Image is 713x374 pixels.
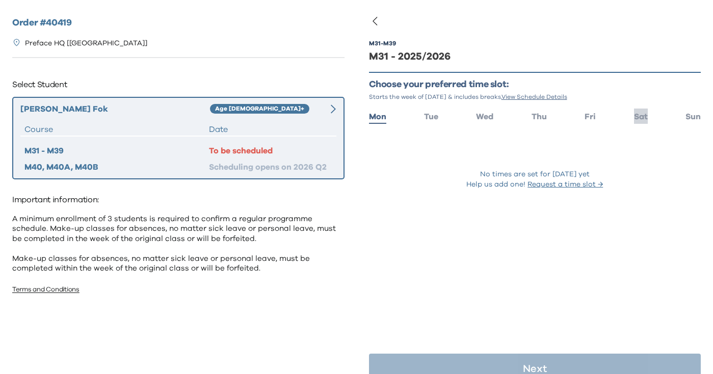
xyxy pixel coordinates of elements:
[24,123,209,136] div: Course
[480,169,590,179] p: No times are set for [DATE] yet
[523,364,547,374] p: Next
[25,38,147,49] p: Preface HQ [[GEOGRAPHIC_DATA]]
[12,214,345,274] p: A minimum enrollment of 3 students is required to confirm a regular programme schedule. Make-up c...
[369,79,701,91] p: Choose your preferred time slot:
[12,192,345,208] p: Important information:
[532,113,547,121] span: Thu
[466,179,603,190] p: Help us add one!
[476,113,493,121] span: Wed
[527,179,603,190] button: Request a time slot →
[12,286,80,293] a: Terms and Conditions
[209,123,332,136] div: Date
[685,113,701,121] span: Sun
[369,39,396,47] div: M31 - M39
[24,145,209,157] div: M31 - M39
[369,49,701,64] div: M31 - 2025/2026
[20,103,210,115] div: [PERSON_NAME] Fok
[369,93,701,101] p: Starts the week of [DATE] & includes breaks.
[209,145,332,157] div: To be scheduled
[209,161,332,173] div: Scheduling opens on 2026 Q2
[12,16,345,30] h2: Order # 40419
[210,104,309,114] div: Age [DEMOGRAPHIC_DATA]+
[634,113,648,121] span: Sat
[369,113,386,121] span: Mon
[424,113,438,121] span: Tue
[12,76,345,93] p: Select Student
[501,94,567,100] span: View Schedule Details
[24,161,209,173] div: M40, M40A, M40B
[585,113,596,121] span: Fri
